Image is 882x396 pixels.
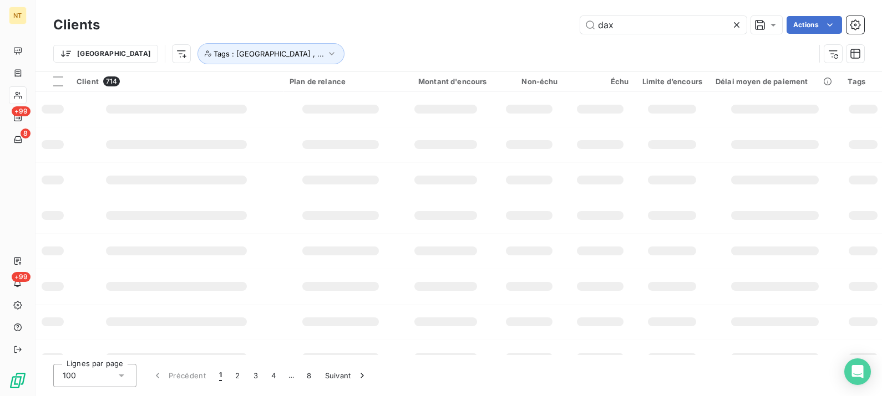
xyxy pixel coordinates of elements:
span: +99 [12,272,31,282]
button: Suivant [318,364,374,387]
span: +99 [12,106,31,116]
span: 8 [21,128,31,138]
button: [GEOGRAPHIC_DATA] [53,45,158,63]
button: 3 [247,364,265,387]
div: NT [9,7,27,24]
span: 714 [103,76,120,86]
img: Logo LeanPay [9,372,27,389]
div: Plan de relance [290,77,392,86]
h3: Clients [53,15,100,35]
div: Open Intercom Messenger [844,358,871,385]
div: Délai moyen de paiement [716,77,834,86]
button: Actions [787,16,842,34]
div: Montant d'encours [405,77,487,86]
button: Tags : [GEOGRAPHIC_DATA] , ... [197,43,344,64]
button: 1 [212,364,229,387]
button: 8 [300,364,318,387]
span: … [282,367,300,384]
div: Échu [571,77,629,86]
span: Tags : [GEOGRAPHIC_DATA] , ... [214,49,324,58]
button: 4 [265,364,282,387]
span: Client [77,77,99,86]
button: 2 [229,364,246,387]
button: Précédent [145,364,212,387]
div: Limite d’encours [642,77,702,86]
span: 1 [219,370,222,381]
input: Rechercher [580,16,747,34]
div: Tags [848,77,879,86]
div: Non-échu [500,77,558,86]
span: 100 [63,370,76,381]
